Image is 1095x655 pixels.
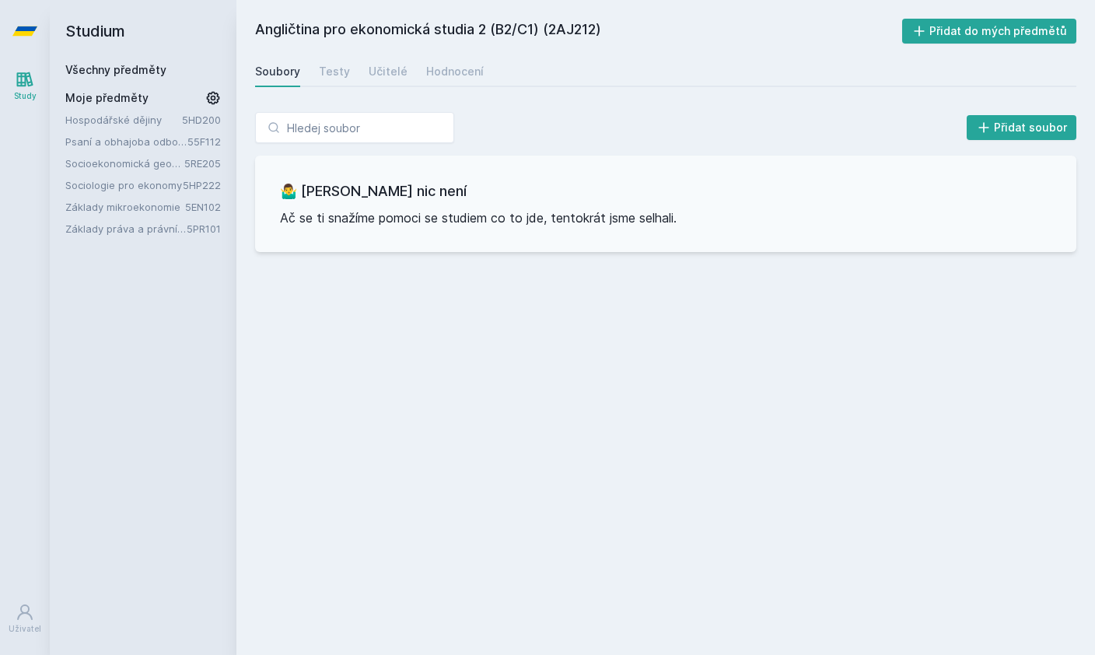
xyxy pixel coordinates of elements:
h3: 🤷‍♂️ [PERSON_NAME] nic není [280,180,1051,202]
a: Sociologie pro ekonomy [65,177,183,193]
div: Study [14,90,37,102]
a: Study [3,62,47,110]
a: 5PR101 [187,222,221,235]
div: Testy [319,64,350,79]
p: Ač se ti snažíme pomoci se studiem co to jde, tentokrát jsme selhali. [280,208,1051,227]
a: Základy mikroekonomie [65,199,185,215]
a: 5RE205 [184,157,221,170]
input: Hledej soubor [255,112,454,143]
a: 5HP222 [183,179,221,191]
a: Socioekonomická geografie [65,156,184,171]
a: 5HD200 [182,114,221,126]
h2: Angličtina pro ekonomická studia 2 (B2/C1) (2AJ212) [255,19,902,44]
span: Moje předměty [65,90,149,106]
button: Přidat soubor [967,115,1077,140]
a: Všechny předměty [65,63,166,76]
div: Soubory [255,64,300,79]
a: Psaní a obhajoba odborné práce [65,134,187,149]
a: Hospodářské dějiny [65,112,182,128]
div: Uživatel [9,623,41,635]
a: Základy práva a právní nauky [65,221,187,236]
a: Hodnocení [426,56,484,87]
a: Soubory [255,56,300,87]
a: 55F112 [187,135,221,148]
button: Přidat do mých předmětů [902,19,1077,44]
a: 5EN102 [185,201,221,213]
div: Učitelé [369,64,408,79]
a: Uživatel [3,595,47,643]
a: Testy [319,56,350,87]
a: Učitelé [369,56,408,87]
div: Hodnocení [426,64,484,79]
